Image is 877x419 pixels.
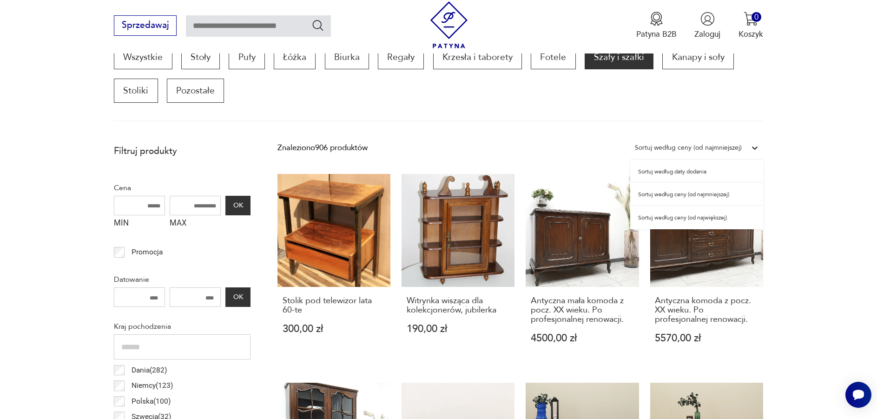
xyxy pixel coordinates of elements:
p: Datowanie [114,273,251,286]
a: Antyczna komoda z pocz. XX wieku. Po profesjonalnej renowacji.Antyczna komoda z pocz. XX wieku. P... [650,174,763,365]
a: Fotele [531,45,575,69]
img: Ikona medalu [649,12,664,26]
a: Pufy [229,45,264,69]
button: Szukaj [311,19,325,32]
button: Zaloguj [694,12,720,40]
a: Kanapy i sofy [662,45,733,69]
a: Regały [378,45,424,69]
label: MAX [170,215,221,233]
h3: Antyczna komoda z pocz. XX wieku. Po profesjonalnej renowacji. [655,296,758,325]
p: Niemcy ( 123 ) [132,379,173,392]
button: Sprzedawaj [114,15,177,36]
h3: Antyczna mała komoda z pocz. XX wieku. Po profesjonalnej renowacji. [531,296,634,325]
p: Dania ( 282 ) [132,364,167,376]
img: Patyna - sklep z meblami i dekoracjami vintage [426,1,473,48]
p: 190,00 zł [407,324,510,334]
div: 0 [752,12,761,22]
a: Szafy i szafki [585,45,653,69]
a: Pozostałe [167,79,224,103]
a: Stoły [181,45,220,69]
a: Stolik pod telewizor lata 60-teStolik pod telewizor lata 60-te300,00 zł [277,174,390,365]
label: MIN [114,215,165,233]
p: Promocja [132,246,163,258]
h3: Stolik pod telewizor lata 60-te [283,296,386,315]
img: Ikonka użytkownika [700,12,715,26]
a: Antyczna mała komoda z pocz. XX wieku. Po profesjonalnej renowacji.Antyczna mała komoda z pocz. X... [526,174,639,365]
a: Witrynka wisząca dla kolekcjonerów, jubilerkaWitrynka wisząca dla kolekcjonerów, jubilerka190,00 zł [402,174,514,365]
p: Polska ( 100 ) [132,395,171,407]
div: Sortuj według ceny (od największej) [630,206,763,229]
div: Sortuj według ceny (od najmniejszej) [630,183,763,206]
div: Sortuj według daty dodania [630,160,763,183]
div: Sortuj według ceny (od najmniejszej) [635,142,742,154]
div: Znaleziono 906 produktów [277,142,368,154]
p: 5570,00 zł [655,333,758,343]
p: 4500,00 zł [531,333,634,343]
button: OK [225,196,251,215]
iframe: Smartsupp widget button [845,382,871,408]
button: Patyna B2B [636,12,677,40]
a: Łóżka [274,45,316,69]
p: Zaloguj [694,29,720,40]
button: 0Koszyk [739,12,763,40]
a: Stoliki [114,79,158,103]
img: Ikona koszyka [744,12,758,26]
a: Wszystkie [114,45,172,69]
p: Kraj pochodzenia [114,320,251,333]
p: Filtruj produkty [114,145,251,157]
a: Biurka [325,45,369,69]
p: 300,00 zł [283,324,386,334]
p: Koszyk [739,29,763,40]
p: Cena [114,182,251,194]
button: OK [225,287,251,307]
a: Ikona medaluPatyna B2B [636,12,677,40]
a: Krzesła i taborety [433,45,522,69]
p: Patyna B2B [636,29,677,40]
h3: Witrynka wisząca dla kolekcjonerów, jubilerka [407,296,510,315]
a: Sprzedawaj [114,22,177,30]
